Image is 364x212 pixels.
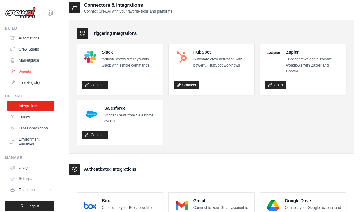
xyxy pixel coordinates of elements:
[5,155,54,160] div: Manage
[193,56,250,68] p: Automate crew activation with powerful HubSpot workflows
[174,81,199,89] a: Connect
[7,163,54,173] a: Usage
[7,174,54,184] a: Settings
[285,198,341,204] h4: Google Drive
[267,199,279,212] img: Google Drive Logo
[5,94,54,99] div: Operate
[102,49,158,55] h4: Slack
[286,49,341,55] h4: Zapier
[5,26,54,31] div: Build
[193,198,250,204] h4: Gmail
[5,7,36,19] img: Logo
[82,131,108,139] a: Connect
[7,44,54,54] a: Crew Studio
[7,185,54,195] button: Resources
[7,55,54,65] a: Marketplace
[82,81,108,89] a: Connect
[19,187,36,192] span: Resources
[27,204,39,209] span: Logout
[7,123,54,133] a: LLM Connections
[84,9,172,14] p: Connect CrewAI with your favorite tools and platforms
[7,33,54,43] a: Automations
[7,112,54,122] a: Traces
[8,67,55,76] a: Agents
[7,78,54,88] a: Tool Registry
[286,56,341,75] p: Trigger crews and automate workflows with Zapier and CrewAI
[104,112,158,124] p: Trigger crews from Salesforce events
[267,51,280,55] img: Zapier Logo
[176,51,188,63] img: HubSpot Logo
[7,134,54,149] a: Environment Variables
[193,49,250,55] h4: HubSpot
[84,166,136,172] h3: Authenticated Integrations
[102,198,158,204] h4: Box
[7,101,54,111] a: Integrations
[84,199,96,212] img: Box Logo
[92,30,137,36] h3: Triggering Integrations
[5,201,54,211] button: Logout
[84,107,99,122] img: Salesforce Logo
[176,199,188,212] img: Gmail Logo
[265,81,286,89] a: Open
[104,105,158,111] h4: Salesforce
[84,51,96,63] img: Slack Logo
[84,2,172,9] h2: Connectors & Integrations
[102,56,158,68] p: Activate crews directly within Slack with simple commands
